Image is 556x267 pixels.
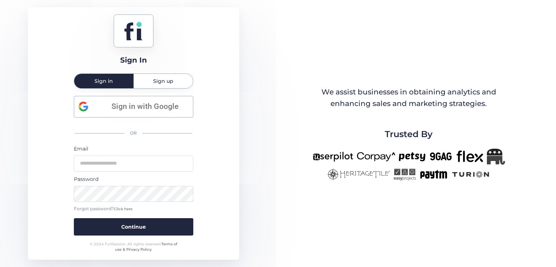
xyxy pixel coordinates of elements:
[94,79,113,84] span: Sign in
[385,127,433,141] span: Trusted By
[74,126,193,141] div: OR
[357,149,395,165] img: corpay-new.png
[74,205,193,212] div: Forgot password?
[121,223,146,231] span: Continue
[399,149,425,165] img: petsy-new.png
[313,86,504,109] div: We assist businesses in obtaining analytics and enhancing sales and marketing strategies.
[487,149,505,165] img: Republicanlogo-bw.png
[456,149,483,165] img: flex-new.png
[429,149,453,165] img: 9gag-new.png
[313,149,353,165] img: userpilot-new.png
[393,168,416,181] img: easyprojects-new.png
[101,101,189,113] span: Sign in with Google
[114,207,132,211] span: Click here
[451,168,490,181] img: turion-new.png
[420,168,447,181] img: paytm-new.png
[120,55,147,66] div: Sign In
[74,175,193,183] div: Password
[327,168,390,181] img: heritagetile-new.png
[74,218,193,236] button: Continue
[153,79,173,84] span: Sign up
[87,241,180,253] div: © 2024 FullSession. All rights reserved.
[74,145,193,153] div: Email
